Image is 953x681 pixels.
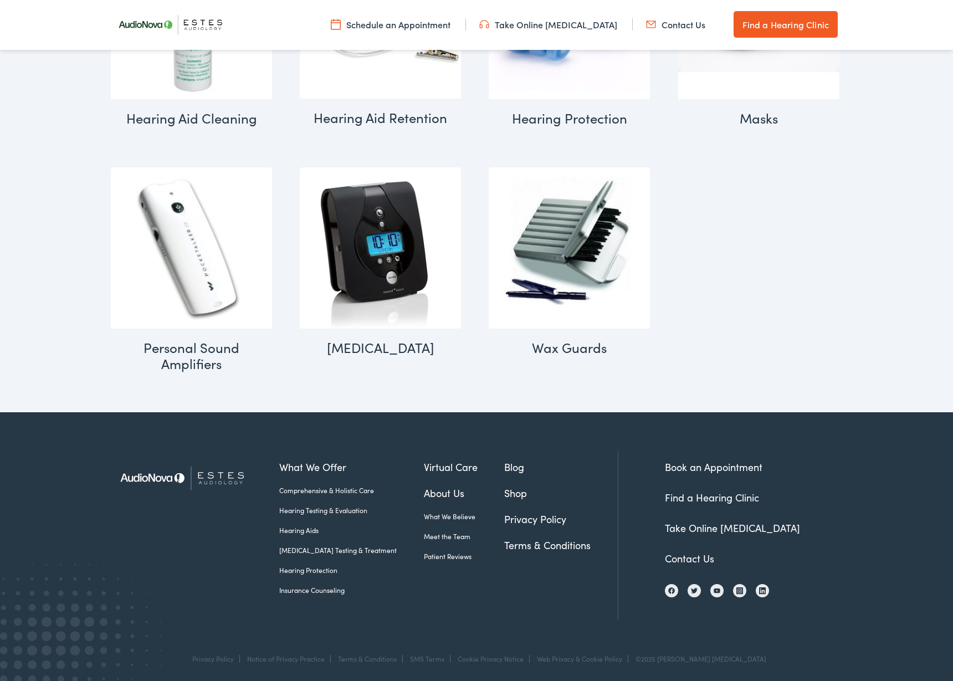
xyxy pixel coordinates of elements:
a: Terms & Conditions [338,654,397,663]
a: Visit product category Tinnitus [300,167,461,367]
a: Book an Appointment [665,460,762,474]
a: Take Online [MEDICAL_DATA] [479,18,617,30]
a: What We Offer [279,459,424,474]
img: Estes Audiology [111,451,263,505]
a: Contact Us [665,551,714,565]
a: Insurance Counseling [279,585,424,595]
a: Take Online [MEDICAL_DATA] [665,521,800,535]
a: SMS Terms [410,654,444,663]
a: Comprehensive & Holistic Care [279,485,424,495]
img: LinkedIn [759,587,766,595]
h2: Personal Sound Amplifiers [111,329,272,383]
img: utility icon [646,18,656,30]
div: ©2025 [PERSON_NAME] [MEDICAL_DATA] [630,655,766,663]
img: Wax Guards [489,167,650,329]
a: Meet the Team [424,531,505,541]
a: Privacy Policy [192,654,234,663]
h2: Hearing Protection [489,99,650,137]
h2: Wax Guards [489,329,650,367]
a: [MEDICAL_DATA] Testing & Treatment [279,545,424,555]
img: utility icon [331,18,341,30]
a: Contact Us [646,18,705,30]
a: Hearing Testing & Evaluation [279,505,424,515]
a: Notice of Privacy Practice [247,654,325,663]
a: Shop [504,485,618,500]
h2: Hearing Aid Retention [300,99,461,137]
a: Hearing Aids [279,525,424,535]
a: Virtual Care [424,459,505,474]
a: Cookie Privacy Notice [458,654,524,663]
a: Schedule an Appointment [331,18,450,30]
img: Facebook icon, indicating the presence of the site or brand on the social media platform. [668,587,675,594]
h2: Masks [678,99,839,137]
a: Terms & Conditions [504,537,618,552]
a: Visit product category Personal Sound Amplifiers [111,167,272,383]
a: What We Believe [424,511,505,521]
img: Instagram [736,587,743,595]
a: Privacy Policy [504,511,618,526]
a: Patient Reviews [424,551,505,561]
img: YouTube [714,588,720,594]
img: Twitter [691,587,698,594]
a: Blog [504,459,618,474]
img: utility icon [479,18,489,30]
a: Hearing Protection [279,565,424,575]
a: About Us [424,485,505,500]
img: Tinnitus [300,167,461,329]
a: Find a Hearing Clinic [734,11,838,38]
a: Web Privacy & Cookie Policy [537,654,622,663]
img: Personal Sound Amplifiers [111,167,272,329]
a: Find a Hearing Clinic [665,490,759,504]
a: Visit product category Wax Guards [489,167,650,367]
h2: Hearing Aid Cleaning [111,99,272,137]
h2: [MEDICAL_DATA] [300,329,461,367]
